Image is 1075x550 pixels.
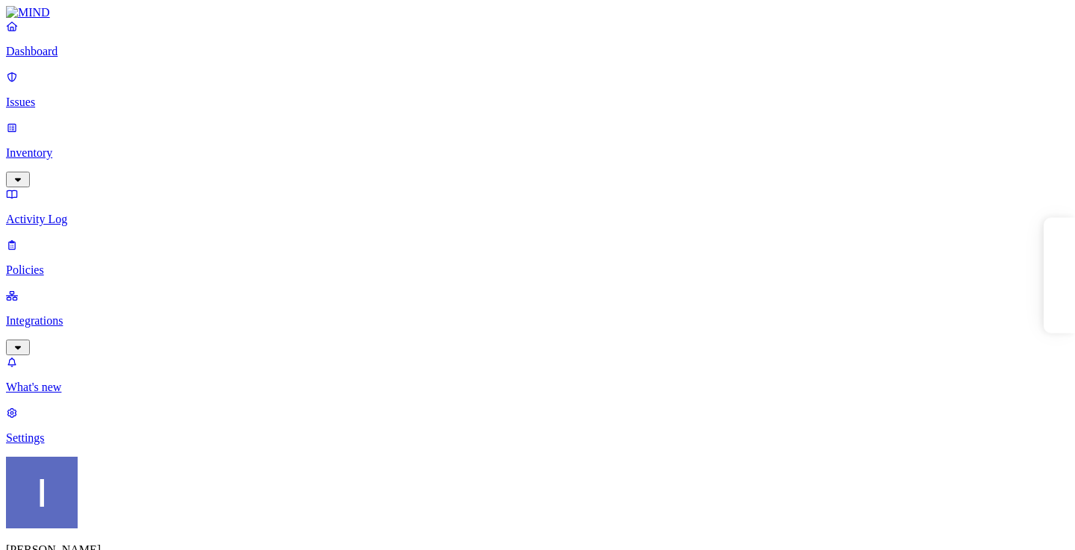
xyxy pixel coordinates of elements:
[6,45,1069,58] p: Dashboard
[6,6,50,19] img: MIND
[6,431,1069,445] p: Settings
[6,238,1069,277] a: Policies
[6,355,1069,394] a: What's new
[6,213,1069,226] p: Activity Log
[6,19,1069,58] a: Dashboard
[6,457,78,528] img: Itai Schwartz
[6,96,1069,109] p: Issues
[6,314,1069,328] p: Integrations
[6,6,1069,19] a: MIND
[6,406,1069,445] a: Settings
[6,381,1069,394] p: What's new
[6,146,1069,160] p: Inventory
[6,263,1069,277] p: Policies
[6,121,1069,185] a: Inventory
[6,187,1069,226] a: Activity Log
[6,70,1069,109] a: Issues
[1044,217,1075,333] iframe: Marker.io feedback button
[6,289,1069,353] a: Integrations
